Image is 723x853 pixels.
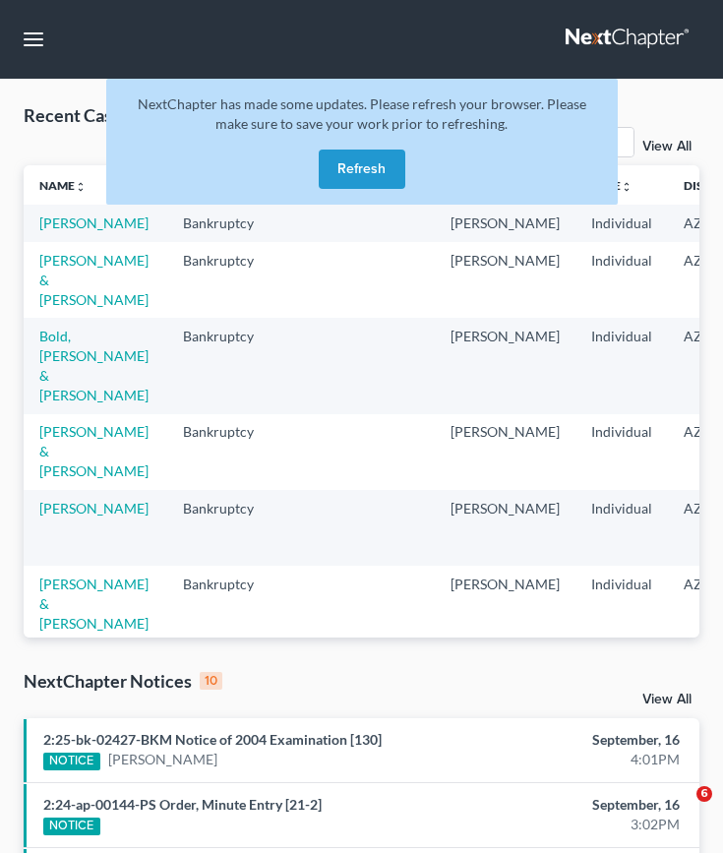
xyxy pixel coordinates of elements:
td: Individual [575,205,668,241]
a: [PERSON_NAME] [39,500,149,517]
span: 6 [696,786,712,802]
div: NextChapter Notices [24,669,222,693]
td: Bankruptcy [167,242,290,318]
td: Bankruptcy [167,318,290,413]
td: [PERSON_NAME] [435,414,575,490]
td: Individual [575,414,668,490]
td: Bankruptcy [167,566,290,641]
a: [PERSON_NAME] & [PERSON_NAME] [39,576,149,632]
div: NOTICE [43,818,100,835]
a: View All [642,140,692,153]
td: Bankruptcy [167,414,290,490]
td: [PERSON_NAME] [435,205,575,241]
div: September, 16 [481,730,680,750]
td: [PERSON_NAME] [435,318,575,413]
td: Individual [575,318,668,413]
td: Individual [575,566,668,641]
a: 2:24-ap-00144-PS Order, Minute Entry [21-2] [43,796,322,813]
a: [PERSON_NAME] & [PERSON_NAME] [39,252,149,308]
td: [PERSON_NAME] [435,490,575,566]
div: NOTICE [43,753,100,770]
td: Bankruptcy [167,490,290,566]
a: [PERSON_NAME] & [PERSON_NAME] [39,423,149,479]
td: [PERSON_NAME] [435,566,575,641]
a: View All [642,693,692,706]
i: unfold_more [621,181,633,193]
div: Recent Cases [24,103,160,127]
td: [PERSON_NAME] [435,242,575,318]
div: 4:01PM [481,750,680,769]
a: Nameunfold_more [39,178,87,193]
span: NextChapter has made some updates. Please refresh your browser. Please make sure to save your wor... [138,95,586,132]
a: 2:25-bk-02427-BKM Notice of 2004 Examination [130] [43,731,382,748]
a: [PERSON_NAME] [108,750,217,769]
td: Bankruptcy [167,205,290,241]
i: unfold_more [75,181,87,193]
div: 3:02PM [481,815,680,834]
td: Individual [575,490,668,566]
div: 10 [200,672,222,690]
a: [PERSON_NAME] [39,214,149,231]
td: Individual [575,242,668,318]
a: Bold, [PERSON_NAME] & [PERSON_NAME] [39,328,149,403]
iframe: Intercom live chat [656,786,703,833]
button: Refresh [319,150,405,189]
div: September, 16 [481,795,680,815]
